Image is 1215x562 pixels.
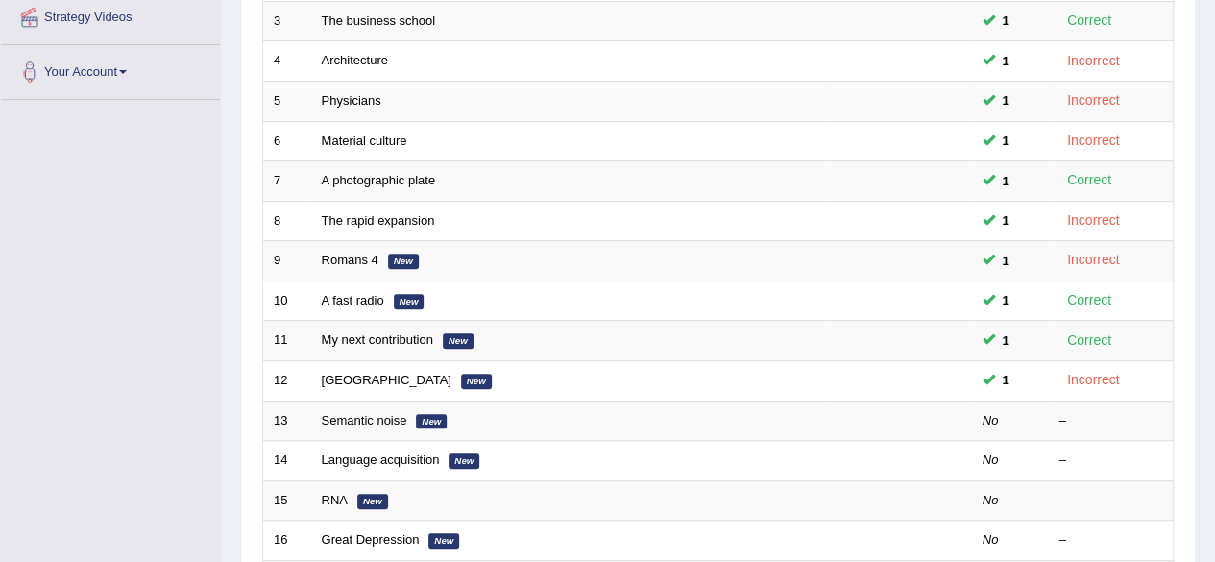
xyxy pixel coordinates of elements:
em: No [983,493,999,507]
a: A photographic plate [322,173,436,187]
a: Your Account [1,45,220,93]
td: 13 [263,401,311,441]
em: New [394,294,425,309]
span: You can still take this question [995,290,1017,310]
a: Romans 4 [322,253,378,267]
span: You can still take this question [995,131,1017,151]
a: The rapid expansion [322,213,435,228]
em: New [461,374,492,389]
span: You can still take this question [995,51,1017,71]
td: 8 [263,201,311,241]
em: New [428,533,459,549]
em: No [983,452,999,467]
a: Architecture [322,53,388,67]
span: You can still take this question [995,11,1017,31]
em: New [443,333,474,349]
em: New [449,453,479,469]
div: – [1059,531,1163,550]
span: You can still take this question [995,90,1017,110]
span: You can still take this question [995,330,1017,351]
td: 15 [263,480,311,521]
div: Incorrect [1059,89,1128,111]
a: The business school [322,13,436,28]
em: New [357,494,388,509]
td: 11 [263,321,311,361]
a: Physicians [322,93,381,108]
td: 14 [263,441,311,481]
div: Correct [1059,330,1120,352]
a: Great Depression [322,532,420,547]
em: No [983,532,999,547]
td: 5 [263,82,311,122]
div: – [1059,452,1163,470]
span: You can still take this question [995,251,1017,271]
td: 6 [263,121,311,161]
td: 3 [263,1,311,41]
div: Correct [1059,10,1120,32]
em: New [388,254,419,269]
a: Language acquisition [322,452,440,467]
td: 9 [263,241,311,281]
span: You can still take this question [995,210,1017,231]
div: Correct [1059,289,1120,311]
a: My next contribution [322,332,433,347]
div: Incorrect [1059,209,1128,232]
div: Incorrect [1059,369,1128,391]
td: 4 [263,41,311,82]
a: RNA [322,493,348,507]
a: Semantic noise [322,413,407,428]
div: Correct [1059,169,1120,191]
td: 10 [263,281,311,321]
div: – [1059,412,1163,430]
a: [GEOGRAPHIC_DATA] [322,373,451,387]
div: Incorrect [1059,50,1128,72]
span: You can still take this question [995,370,1017,390]
a: A fast radio [322,293,384,307]
div: Incorrect [1059,249,1128,271]
em: New [416,414,447,429]
div: Incorrect [1059,130,1128,152]
td: 12 [263,360,311,401]
td: 7 [263,161,311,202]
div: – [1059,492,1163,510]
td: 16 [263,521,311,561]
a: Material culture [322,134,407,148]
em: No [983,413,999,428]
span: You can still take this question [995,171,1017,191]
